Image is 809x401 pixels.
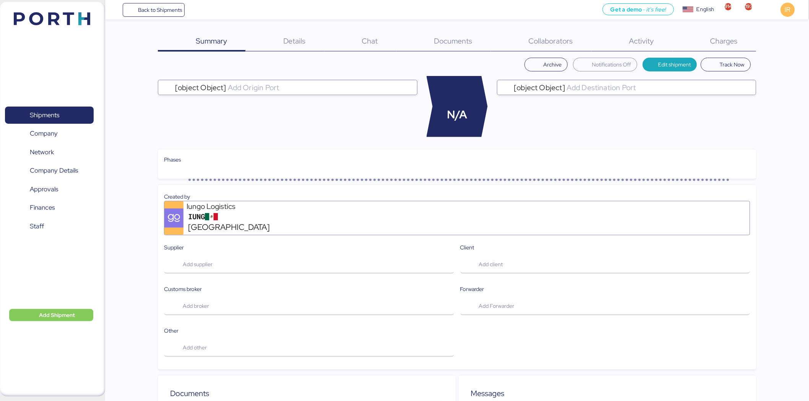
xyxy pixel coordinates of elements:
span: Company [30,128,58,139]
span: Edit shipment [658,60,691,69]
span: Add other [183,343,207,352]
span: Approvals [30,184,58,195]
span: Charges [710,36,738,46]
a: Approvals [5,181,94,198]
button: Menu [110,3,123,16]
a: Network [5,144,94,161]
span: Network [30,147,54,158]
span: Add client [479,260,503,269]
button: Add Forwarder [460,296,750,315]
button: Track Now [701,58,751,71]
div: Messages [471,388,744,399]
button: Archive [525,58,568,71]
button: Add broker [164,296,454,315]
span: Chat [362,36,378,46]
button: Add other [164,338,454,357]
span: [object Object] [175,84,226,91]
span: Track Now [720,60,745,69]
span: Finances [30,202,55,213]
span: Notifications Off [592,60,631,69]
button: Edit shipment [643,58,697,71]
span: Company Details [30,165,78,176]
span: Shipments [30,110,59,121]
a: Staff [5,217,94,235]
span: [object Object] [514,84,565,91]
div: Iungo Logistics [187,201,278,212]
input: [object Object] [226,83,414,92]
span: N/A [447,107,467,123]
span: Activity [629,36,654,46]
div: Created by [164,192,750,201]
span: Back to Shipments [138,5,182,15]
button: Add Shipment [9,309,93,321]
span: Documents [434,36,473,46]
a: Company Details [5,162,94,179]
a: Shipments [5,107,94,124]
span: Add broker [183,301,209,310]
input: [object Object] [565,83,753,92]
span: Add Forwarder [479,301,515,310]
span: [GEOGRAPHIC_DATA] [188,221,270,233]
span: Add supplier [183,260,213,269]
span: Details [283,36,306,46]
a: Back to Shipments [123,3,185,17]
div: English [697,5,714,13]
button: Add client [460,255,750,274]
div: Phases [164,155,750,164]
button: Notifications Off [573,58,637,71]
a: Finances [5,199,94,217]
span: IR [785,5,791,15]
span: Staff [30,221,44,232]
span: Archive [543,60,562,69]
span: Add Shipment [39,310,75,320]
span: Collaborators [529,36,573,46]
span: Summary [196,36,227,46]
div: Documents [170,388,443,399]
a: Company [5,125,94,142]
button: Add supplier [164,255,454,274]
